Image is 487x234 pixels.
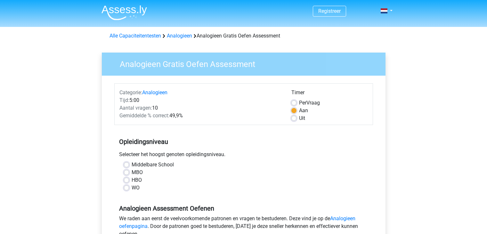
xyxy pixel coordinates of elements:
[119,97,129,103] span: Tijd:
[142,89,167,96] a: Analogieen
[119,89,142,96] span: Categorie:
[299,107,308,114] label: Aan
[119,205,368,212] h5: Analogieen Assessment Oefenen
[132,176,142,184] label: HBO
[291,89,368,99] div: Timer
[132,184,140,192] label: WO
[115,96,287,104] div: 5:00
[132,169,143,176] label: MBO
[115,112,287,120] div: 49,9%
[107,32,380,40] div: Analogieen Gratis Oefen Assessment
[318,8,341,14] a: Registreer
[119,105,152,111] span: Aantal vragen:
[119,113,169,119] span: Gemiddelde % correct:
[299,100,306,106] span: Per
[132,161,174,169] label: Middelbare School
[167,33,192,39] a: Analogieen
[299,114,305,122] label: Uit
[119,135,368,148] h5: Opleidingsniveau
[112,57,381,69] h3: Analogieen Gratis Oefen Assessment
[114,151,373,161] div: Selecteer het hoogst genoten opleidingsniveau.
[110,33,161,39] a: Alle Capaciteitentesten
[299,99,320,107] label: Vraag
[101,5,147,20] img: Assessly
[115,104,287,112] div: 10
